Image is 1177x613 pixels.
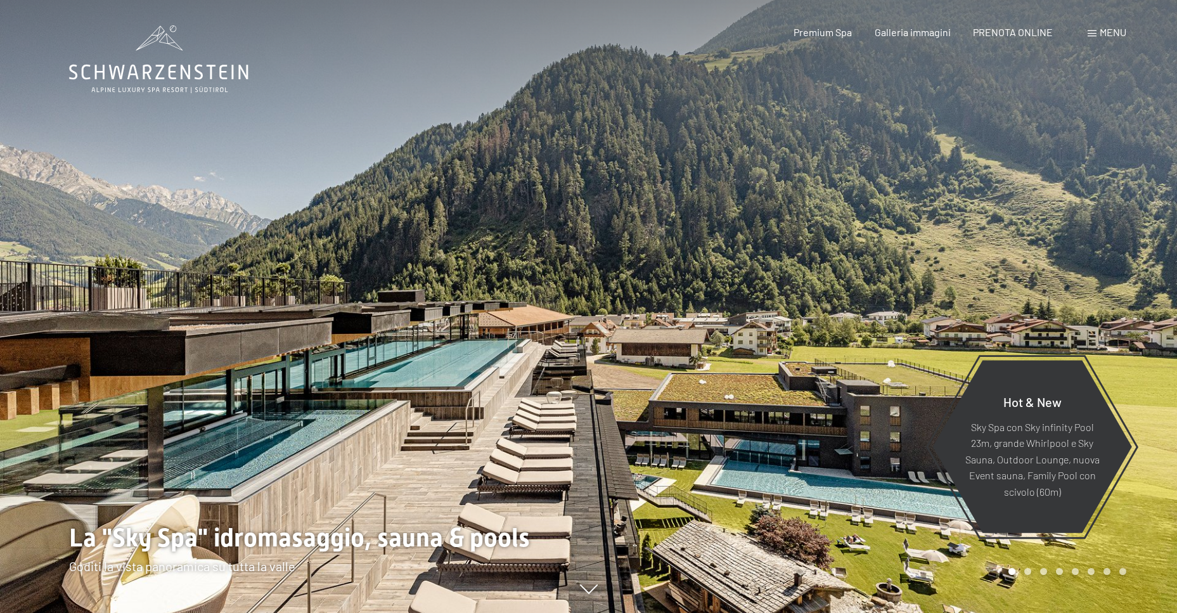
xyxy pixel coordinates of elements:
[1103,568,1110,575] div: Carousel Page 7
[1003,394,1062,409] span: Hot & New
[1024,568,1031,575] div: Carousel Page 2
[1004,568,1126,575] div: Carousel Pagination
[1056,568,1063,575] div: Carousel Page 4
[1040,568,1047,575] div: Carousel Page 3
[1008,568,1015,575] div: Carousel Page 1 (Current Slide)
[794,26,852,38] a: Premium Spa
[875,26,951,38] a: Galleria immagini
[1119,568,1126,575] div: Carousel Page 8
[932,359,1133,534] a: Hot & New Sky Spa con Sky infinity Pool 23m, grande Whirlpool e Sky Sauna, Outdoor Lounge, nuova ...
[973,26,1053,38] a: PRENOTA ONLINE
[1088,568,1095,575] div: Carousel Page 6
[963,418,1101,500] p: Sky Spa con Sky infinity Pool 23m, grande Whirlpool e Sky Sauna, Outdoor Lounge, nuova Event saun...
[1100,26,1126,38] span: Menu
[1072,568,1079,575] div: Carousel Page 5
